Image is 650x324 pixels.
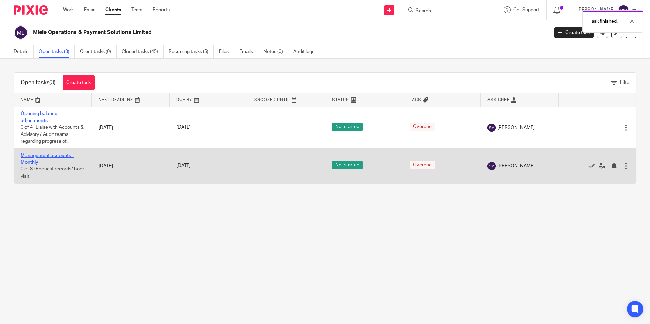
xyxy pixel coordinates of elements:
[410,123,435,131] span: Overdue
[176,164,191,168] span: [DATE]
[153,6,170,13] a: Reports
[332,98,349,102] span: Status
[80,45,117,58] a: Client tasks (0)
[497,124,535,131] span: [PERSON_NAME]
[263,45,288,58] a: Notes (0)
[554,27,594,38] a: Create task
[497,163,535,169] span: [PERSON_NAME]
[21,111,57,123] a: Opening balance adjustments
[332,161,363,169] span: Not started
[588,163,599,169] a: Mark as done
[254,98,290,102] span: Snoozed Until
[33,29,442,36] h2: Miele Operations & Payment Solutions Limited
[63,6,74,13] a: Work
[84,6,95,13] a: Email
[487,124,496,132] img: svg%3E
[105,6,121,13] a: Clients
[14,45,34,58] a: Details
[618,5,629,16] img: svg%3E
[92,107,170,148] td: [DATE]
[39,45,75,58] a: Open tasks (3)
[589,18,618,25] p: Task finished.
[410,98,421,102] span: Tags
[21,153,74,165] a: Management accounts - Monthly
[14,25,28,40] img: svg%3E
[131,6,142,13] a: Team
[176,125,191,130] span: [DATE]
[169,45,214,58] a: Recurring tasks (5)
[487,162,496,170] img: svg%3E
[63,75,95,90] a: Create task
[122,45,164,58] a: Closed tasks (45)
[219,45,234,58] a: Files
[92,148,170,183] td: [DATE]
[14,5,48,15] img: Pixie
[49,80,56,85] span: (3)
[239,45,258,58] a: Emails
[21,125,84,144] span: 0 of 4 · Liaise with Accounts & Advisory / Audit teams regarding progress of...
[332,123,363,131] span: Not started
[293,45,320,58] a: Audit logs
[21,79,56,86] h1: Open tasks
[410,161,435,169] span: Overdue
[620,80,631,85] span: Filter
[21,167,85,179] span: 0 of 8 · Request records/ book visit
